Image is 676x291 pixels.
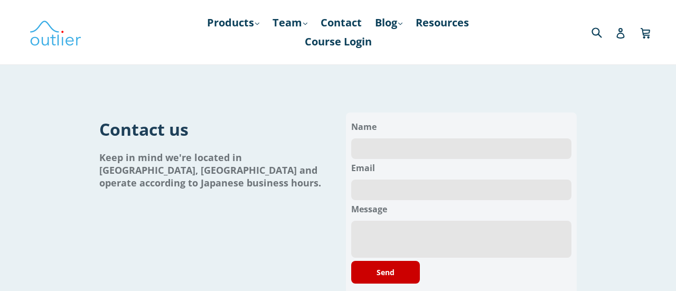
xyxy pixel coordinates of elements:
a: Resources [410,13,474,32]
a: Contact [315,13,367,32]
h1: Contact us [99,118,330,140]
a: Team [267,13,313,32]
label: Message [351,200,571,218]
a: Products [202,13,265,32]
button: Send [351,261,420,284]
label: Name [351,118,571,136]
label: Email [351,159,571,177]
h1: Keep in mind we're located in [GEOGRAPHIC_DATA], [GEOGRAPHIC_DATA] and operate according to Japan... [99,151,330,189]
a: Course Login [299,32,377,51]
a: Blog [370,13,408,32]
img: Outlier Linguistics [29,17,82,48]
input: Search [589,21,618,43]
